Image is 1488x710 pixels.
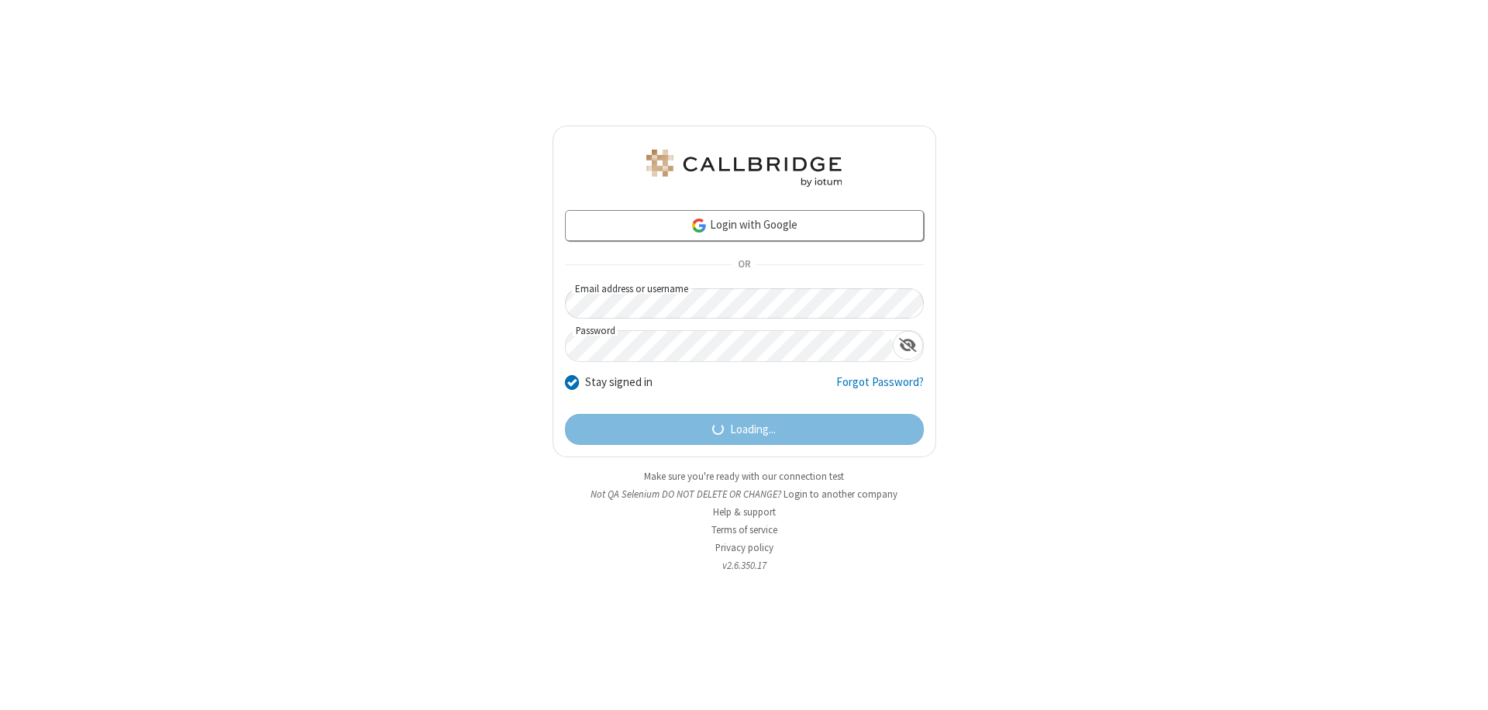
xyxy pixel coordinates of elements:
span: OR [732,254,756,276]
img: QA Selenium DO NOT DELETE OR CHANGE [643,150,845,187]
input: Password [566,331,893,361]
span: Loading... [730,421,776,439]
img: google-icon.png [691,217,708,234]
a: Login with Google [565,210,924,241]
a: Make sure you're ready with our connection test [644,470,844,483]
div: Show password [893,331,923,360]
a: Help & support [713,505,776,519]
label: Stay signed in [585,374,653,391]
button: Loading... [565,414,924,445]
a: Terms of service [711,523,777,536]
a: Privacy policy [715,541,773,554]
button: Login to another company [784,487,897,501]
li: v2.6.350.17 [553,558,936,573]
input: Email address or username [565,288,924,319]
li: Not QA Selenium DO NOT DELETE OR CHANGE? [553,487,936,501]
a: Forgot Password? [836,374,924,403]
